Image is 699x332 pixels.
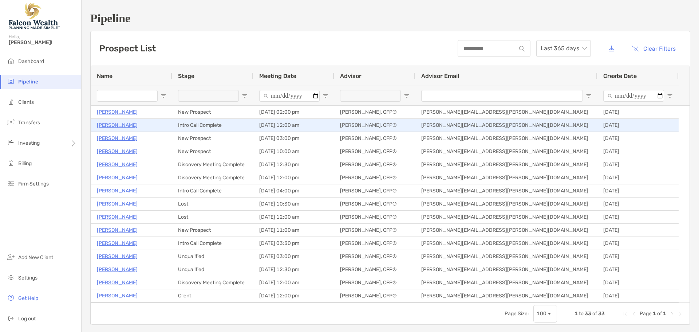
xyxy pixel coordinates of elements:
span: Advisor Email [421,73,459,79]
div: [DATE] 12:00 pm [253,289,334,302]
input: Create Date Filter Input [603,90,664,102]
div: [PERSON_NAME][EMAIL_ADDRESS][PERSON_NAME][DOMAIN_NAME] [415,237,597,250]
img: billing icon [7,159,15,167]
div: Page Size [533,305,557,323]
div: [PERSON_NAME], CFP® [334,237,415,250]
div: [PERSON_NAME], CFP® [334,119,415,132]
div: [PERSON_NAME][EMAIL_ADDRESS][PERSON_NAME][DOMAIN_NAME] [415,289,597,302]
div: Unqualified [172,250,253,263]
div: [DATE] 04:00 pm [253,184,334,197]
div: [PERSON_NAME][EMAIL_ADDRESS][PERSON_NAME][DOMAIN_NAME] [415,263,597,276]
p: [PERSON_NAME] [97,147,138,156]
span: of [592,310,597,317]
div: [DATE] [597,171,679,184]
span: [PERSON_NAME]! [9,39,77,46]
div: Lost [172,198,253,210]
a: [PERSON_NAME] [97,291,138,300]
a: [PERSON_NAME] [97,265,138,274]
div: [DATE] [597,106,679,118]
div: [PERSON_NAME], CFP® [334,276,415,289]
div: [DATE] [597,250,679,263]
span: Stage [178,73,194,79]
span: Pipeline [18,79,38,85]
span: Investing [18,140,40,146]
p: [PERSON_NAME] [97,226,138,235]
div: [PERSON_NAME], CFP® [334,198,415,210]
div: [PERSON_NAME][EMAIL_ADDRESS][PERSON_NAME][DOMAIN_NAME] [415,224,597,237]
span: Billing [18,160,32,167]
div: [PERSON_NAME][EMAIL_ADDRESS][PERSON_NAME][DOMAIN_NAME] [415,184,597,197]
span: 33 [598,310,605,317]
span: Page [640,310,652,317]
div: [DATE] 12:00 am [253,276,334,289]
div: [DATE] 12:30 pm [253,263,334,276]
img: Falcon Wealth Planning Logo [9,3,60,29]
span: Firm Settings [18,181,49,187]
div: [DATE] [597,158,679,171]
a: [PERSON_NAME] [97,134,138,143]
div: [DATE] 03:00 pm [253,132,334,145]
span: Last 365 days [541,40,587,56]
div: [PERSON_NAME], CFP® [334,171,415,184]
div: [DATE] 03:00 pm [253,250,334,263]
span: Clients [18,99,34,105]
div: [PERSON_NAME][EMAIL_ADDRESS][PERSON_NAME][DOMAIN_NAME] [415,158,597,171]
img: dashboard icon [7,56,15,65]
p: [PERSON_NAME] [97,108,138,117]
div: 100 [537,310,546,317]
div: [PERSON_NAME], CFP® [334,145,415,158]
div: [DATE] 10:30 am [253,198,334,210]
span: Advisor [340,73,362,79]
div: [PERSON_NAME], CFP® [334,106,415,118]
div: [PERSON_NAME], CFP® [334,211,415,223]
div: Client [172,289,253,302]
div: [PERSON_NAME][EMAIL_ADDRESS][PERSON_NAME][DOMAIN_NAME] [415,119,597,132]
a: [PERSON_NAME] [97,186,138,195]
div: [PERSON_NAME], CFP® [334,289,415,302]
p: [PERSON_NAME] [97,173,138,182]
span: Transfers [18,120,40,126]
button: Clear Filters [626,40,681,56]
div: Discovery Meeting Complete [172,276,253,289]
div: Previous Page [631,311,637,317]
div: [PERSON_NAME], CFP® [334,263,415,276]
span: Dashboard [18,58,44,65]
button: Open Filter Menu [323,93,328,99]
div: [DATE] 12:30 pm [253,158,334,171]
img: firm-settings icon [7,179,15,188]
p: [PERSON_NAME] [97,252,138,261]
div: [DATE] [597,211,679,223]
span: Add New Client [18,254,53,261]
div: [DATE] [597,224,679,237]
div: [PERSON_NAME][EMAIL_ADDRESS][PERSON_NAME][DOMAIN_NAME] [415,276,597,289]
div: [DATE] [597,263,679,276]
div: Unqualified [172,263,253,276]
button: Open Filter Menu [667,93,673,99]
div: [PERSON_NAME][EMAIL_ADDRESS][PERSON_NAME][DOMAIN_NAME] [415,198,597,210]
div: [PERSON_NAME], CFP® [334,250,415,263]
div: [PERSON_NAME], CFP® [334,158,415,171]
div: [DATE] 12:00 am [253,119,334,132]
div: [PERSON_NAME][EMAIL_ADDRESS][PERSON_NAME][DOMAIN_NAME] [415,211,597,223]
div: Next Page [669,311,675,317]
div: [PERSON_NAME], CFP® [334,132,415,145]
p: [PERSON_NAME] [97,160,138,169]
span: of [657,310,662,317]
a: [PERSON_NAME] [97,199,138,208]
img: settings icon [7,273,15,282]
div: [PERSON_NAME][EMAIL_ADDRESS][PERSON_NAME][DOMAIN_NAME] [415,145,597,158]
div: [DATE] 02:00 pm [253,106,334,118]
button: Open Filter Menu [404,93,410,99]
span: 1 [653,310,656,317]
div: First Page [622,311,628,317]
span: Name [97,73,112,79]
img: get-help icon [7,293,15,302]
div: [DATE] [597,276,679,289]
span: 1 [574,310,578,317]
a: [PERSON_NAME] [97,212,138,222]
